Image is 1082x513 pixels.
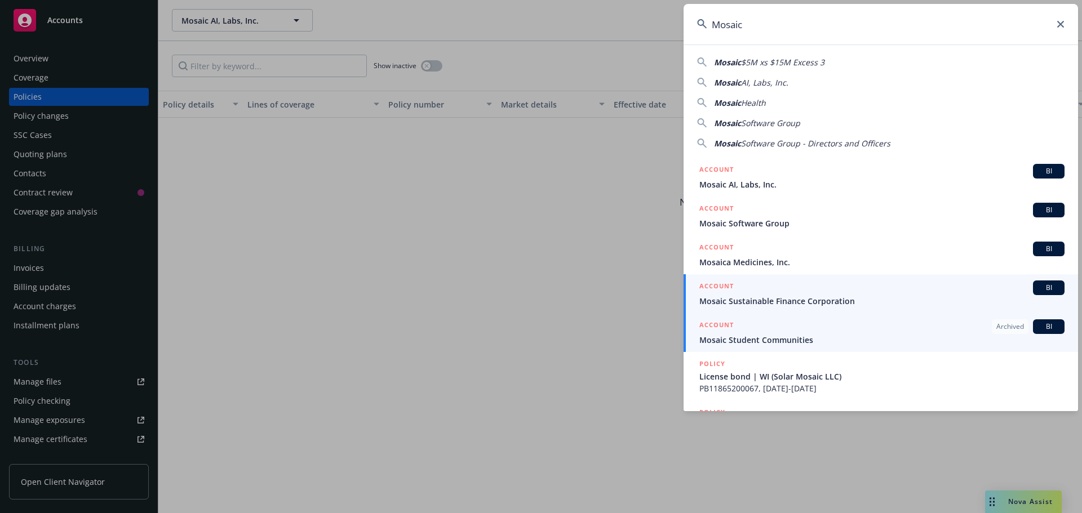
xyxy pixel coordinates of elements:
[714,138,741,149] span: Mosaic
[699,164,734,177] h5: ACCOUNT
[1037,205,1060,215] span: BI
[699,179,1065,190] span: Mosaic AI, Labs, Inc.
[699,256,1065,268] span: Mosaica Medicines, Inc.
[699,334,1065,346] span: Mosaic Student Communities
[741,77,788,88] span: AI, Labs, Inc.
[699,295,1065,307] span: Mosaic Sustainable Finance Corporation
[741,97,766,108] span: Health
[684,235,1078,274] a: ACCOUNTBIMosaica Medicines, Inc.
[699,280,734,294] h5: ACCOUNT
[699,407,725,418] h5: POLICY
[684,197,1078,235] a: ACCOUNTBIMosaic Software Group
[741,118,800,128] span: Software Group
[741,138,890,149] span: Software Group - Directors and Officers
[996,322,1024,332] span: Archived
[699,358,725,369] h5: POLICY
[684,4,1078,44] input: Search...
[699,242,734,255] h5: ACCOUNT
[714,77,741,88] span: Mosaic
[1037,322,1060,332] span: BI
[699,319,734,333] h5: ACCOUNT
[684,352,1078,400] a: POLICYLicense bond | WI (Solar Mosaic LLC)PB11865200067, [DATE]-[DATE]
[684,274,1078,313] a: ACCOUNTBIMosaic Sustainable Finance Corporation
[684,313,1078,352] a: ACCOUNTArchivedBIMosaic Student Communities
[714,57,741,68] span: Mosaic
[699,203,734,216] h5: ACCOUNT
[714,118,741,128] span: Mosaic
[699,382,1065,394] span: PB11865200067, [DATE]-[DATE]
[1037,244,1060,254] span: BI
[741,57,824,68] span: $5M xs $15M Excess 3
[699,371,1065,382] span: License bond | WI (Solar Mosaic LLC)
[684,400,1078,449] a: POLICY
[714,97,741,108] span: Mosaic
[699,217,1065,229] span: Mosaic Software Group
[1037,283,1060,293] span: BI
[684,158,1078,197] a: ACCOUNTBIMosaic AI, Labs, Inc.
[1037,166,1060,176] span: BI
